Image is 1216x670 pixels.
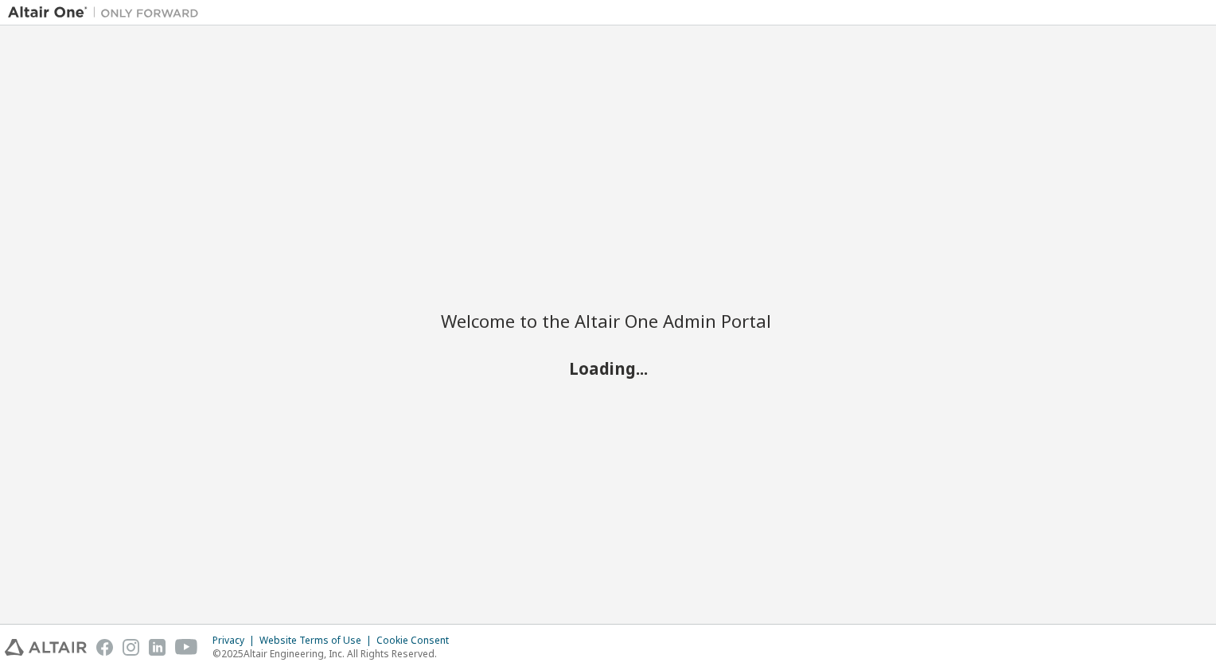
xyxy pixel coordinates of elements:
[376,634,458,647] div: Cookie Consent
[149,639,166,656] img: linkedin.svg
[441,358,775,379] h2: Loading...
[8,5,207,21] img: Altair One
[212,634,259,647] div: Privacy
[212,647,458,660] p: © 2025 Altair Engineering, Inc. All Rights Reserved.
[96,639,113,656] img: facebook.svg
[123,639,139,656] img: instagram.svg
[175,639,198,656] img: youtube.svg
[441,310,775,332] h2: Welcome to the Altair One Admin Portal
[5,639,87,656] img: altair_logo.svg
[259,634,376,647] div: Website Terms of Use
